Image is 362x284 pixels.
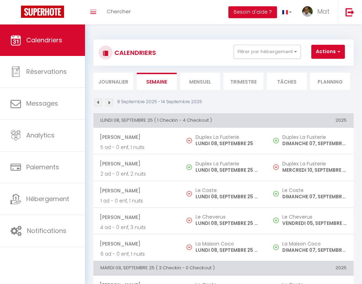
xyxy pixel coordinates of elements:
[100,250,173,258] p: 6 ad - 0 enf, 1 nuits
[100,224,173,231] p: 4 ad - 0 enf, 3 nuits
[100,130,173,144] span: [PERSON_NAME]
[228,6,277,18] button: Besoin d'aide ?
[196,161,260,166] h5: Duplex La Fusterie
[100,170,173,178] p: 2 ad - 0 enf, 2 nuits
[273,244,279,250] img: NO IMAGE
[346,8,354,16] img: logout
[267,261,354,275] th: 2025
[196,241,260,247] h5: La Maison Coco
[27,226,66,235] span: Notifications
[282,140,347,147] p: DIMANCHE 07, SEPTEMBRE 25
[196,140,260,147] p: LUNDI 08, SEPTEMBRE 25
[311,45,345,59] button: Actions
[317,7,329,16] span: Mat
[93,113,267,127] th: LUNDI 08, SEPTEMBRE 25 ( 1 Checkin - 4 Checkout )
[26,67,67,76] span: Réservations
[282,187,347,193] h5: Le Coste
[196,220,260,227] p: LUNDI 08, SEPTEMBRE 25 - 10:00
[107,8,131,15] span: Chercher
[267,113,354,127] th: 2025
[310,73,350,90] li: Planning
[196,193,260,200] p: LUNDI 08, SEPTEMBRE 25 - 10:00
[282,220,347,227] p: VENDREDI 05, SEPTEMBRE 25 - 17:00
[273,218,279,223] img: NO IMAGE
[6,3,27,24] button: Ouvrir le widget de chat LiveChat
[196,187,260,193] h5: Le Coste
[186,138,192,143] img: NO IMAGE
[273,191,279,197] img: NO IMAGE
[267,73,307,90] li: Tâches
[26,163,59,171] span: Paiements
[282,166,347,174] p: MERCREDI 10, SEPTEMBRE 25 - 09:00
[196,247,260,254] p: LUNDI 08, SEPTEMBRE 25 - 10:00
[26,194,69,203] span: Hébergement
[196,134,260,140] h5: Duplex La Fusterie
[100,197,173,205] p: 1 ad - 0 enf, 1 nuits
[186,191,192,197] img: NO IMAGE
[196,214,260,220] h5: Le Cheverus
[93,73,133,90] li: Journalier
[100,144,173,151] p: 5 ad - 0 enf, 1 nuits
[234,45,301,59] button: Filtrer par hébergement
[26,36,62,44] span: Calendriers
[282,193,347,200] p: DIMANCHE 07, SEPTEMBRE 25 - 19:00
[100,184,173,197] span: [PERSON_NAME]
[282,241,347,247] h5: La Maison Coco
[273,164,279,170] img: NO IMAGE
[93,261,267,275] th: MARDI 09, SEPTEMBRE 25 ( 3 Checkin - 0 Checkout )
[282,247,347,254] p: DIMANCHE 07, SEPTEMBRE 25 - 17:00
[282,134,347,140] h5: Duplex La Fusterie
[26,99,58,108] span: Messages
[26,131,55,140] span: Analytics
[117,99,202,105] p: 8 Septembre 2025 - 14 Septembre 2025
[100,237,173,250] span: [PERSON_NAME]
[302,6,313,17] img: ...
[21,6,64,18] img: Super Booking
[282,214,347,220] h5: Le Cheverus
[223,73,263,90] li: Trimestre
[137,73,177,90] li: Semaine
[186,218,192,223] img: NO IMAGE
[113,45,156,61] h3: CALENDRIERS
[273,138,279,143] img: NO IMAGE
[100,211,173,224] span: [PERSON_NAME]
[282,161,347,166] h5: Duplex La Fusterie
[180,73,220,90] li: Mensuel
[100,157,173,170] span: [PERSON_NAME]
[186,244,192,250] img: NO IMAGE
[196,166,260,174] p: LUNDI 08, SEPTEMBRE 25 - 17:00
